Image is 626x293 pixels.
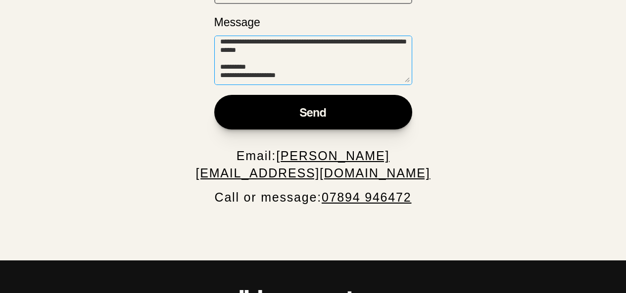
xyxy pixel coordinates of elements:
a: [PERSON_NAME][EMAIL_ADDRESS][DOMAIN_NAME] [195,149,430,180]
h3: Call or message: [178,189,448,206]
p: Message [214,14,260,31]
button: Send [214,95,412,129]
p: Send [300,105,326,120]
h3: Email: [178,147,448,182]
a: 07894 946472 [322,190,412,204]
textarea: Message [214,36,412,85]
